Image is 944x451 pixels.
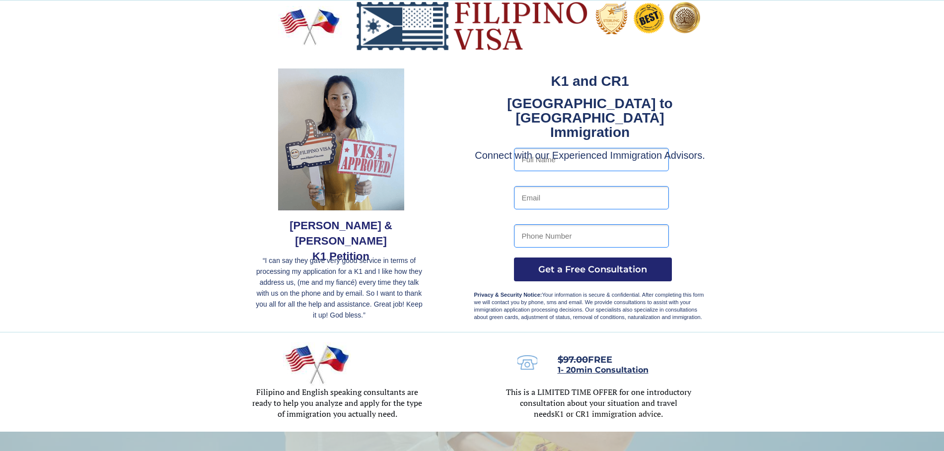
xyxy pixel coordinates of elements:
span: This is a LIMITED TIME OFFER for one introductory consultation about your situation and travel needs [506,387,691,419]
button: Get a Free Consultation [514,258,672,281]
input: Email [514,186,669,209]
strong: K1 and CR1 [551,73,629,89]
span: Connect with our Experienced Immigration Advisors. [475,150,705,161]
s: $97.00 [558,354,588,365]
span: Get a Free Consultation [514,264,672,275]
span: 1- 20min Consultation [558,365,649,375]
a: 1- 20min Consultation [558,366,649,374]
span: K1 or CR1 immigration advice. [555,408,663,419]
span: Filipino and English speaking consultants are ready to help you analyze and apply for the type of... [252,387,422,419]
input: Full Name [514,148,669,171]
span: FREE [558,354,612,365]
span: [PERSON_NAME] & [PERSON_NAME] K1 Petition [290,219,392,262]
span: Your information is secure & confidential. After completing this form we will contact you by phon... [474,292,704,320]
p: “I can say they gave very good service in terms of processing my application for a K1 and I like ... [254,255,425,321]
input: Phone Number [514,224,669,248]
strong: Privacy & Security Notice: [474,292,542,298]
strong: [GEOGRAPHIC_DATA] to [GEOGRAPHIC_DATA] Immigration [507,96,672,140]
